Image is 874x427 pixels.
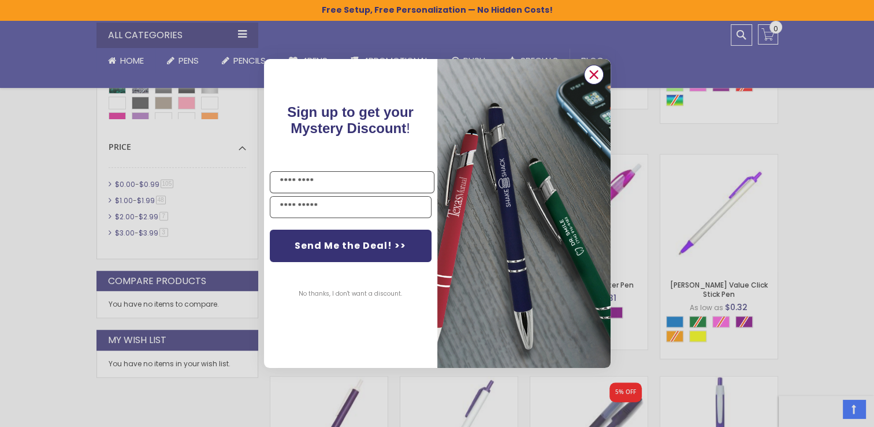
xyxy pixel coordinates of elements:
[584,65,604,84] button: Close dialog
[287,104,414,136] span: !
[270,230,432,262] button: Send Me the Deal! >>
[270,196,432,218] input: YOUR EMAIL
[293,279,408,308] button: No thanks, I don't want a discount.
[287,104,414,136] span: Sign up to get your Mystery Discount
[437,59,611,367] img: 081b18bf-2f98-4675-a917-09431eb06994.jpeg
[779,396,874,427] iframe: Google Customer Reviews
